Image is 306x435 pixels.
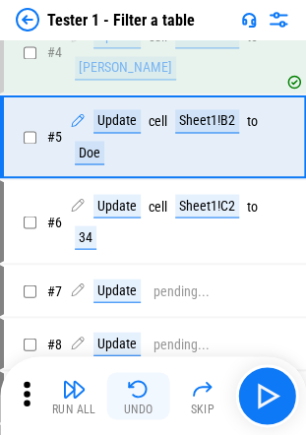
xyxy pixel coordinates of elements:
[47,214,62,229] span: # 6
[191,377,214,401] img: Skip
[267,8,290,31] img: Settings menu
[247,114,258,129] div: to
[75,225,96,249] div: 34
[175,194,239,217] div: Sheet1!C2
[251,380,282,411] img: Main button
[93,194,141,217] div: Update
[42,372,105,419] button: Run All
[247,199,258,214] div: to
[127,377,151,401] img: Undo
[47,282,62,298] span: # 7
[153,337,210,351] div: pending...
[62,377,86,401] img: Run All
[124,404,153,415] div: Undo
[52,404,96,415] div: Run All
[93,332,141,355] div: Update
[47,11,195,30] div: Tester 1 - Filter a table
[107,372,170,419] button: Undo
[149,114,167,129] div: cell
[190,404,214,415] div: Skip
[16,8,39,31] img: Back
[153,283,210,298] div: pending...
[47,129,62,145] span: # 5
[47,44,62,60] span: # 4
[241,12,257,28] img: Support
[93,279,141,302] div: Update
[47,336,62,351] span: # 8
[93,109,141,133] div: Update
[175,109,239,133] div: Sheet1!B2
[149,199,167,214] div: cell
[75,56,176,80] div: [PERSON_NAME]
[75,141,104,164] div: Doe
[171,372,234,419] button: Skip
